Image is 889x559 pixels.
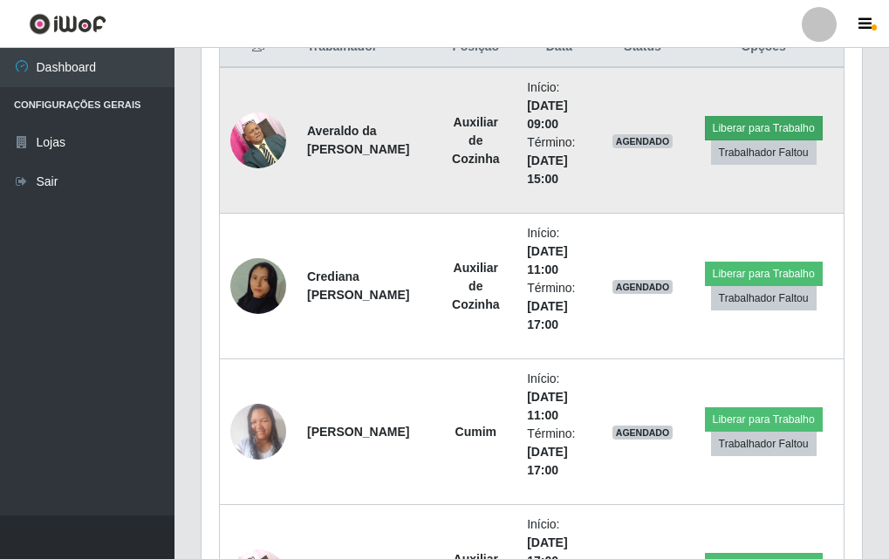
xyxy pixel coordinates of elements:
[612,134,674,148] span: AGENDADO
[612,426,674,440] span: AGENDADO
[527,133,591,188] li: Término:
[705,262,823,286] button: Liberar para Trabalho
[527,299,567,331] time: [DATE] 17:00
[705,116,823,140] button: Liberar para Trabalho
[711,140,817,165] button: Trabalhador Faltou
[527,425,591,480] li: Término:
[527,279,591,334] li: Término:
[307,269,409,302] strong: Crediana [PERSON_NAME]
[711,286,817,310] button: Trabalhador Faltou
[527,370,591,425] li: Início:
[230,103,286,177] img: 1697117733428.jpeg
[527,78,591,133] li: Início:
[527,390,567,422] time: [DATE] 11:00
[711,432,817,456] button: Trabalhador Faltou
[307,425,409,439] strong: [PERSON_NAME]
[29,13,106,35] img: CoreUI Logo
[527,244,567,276] time: [DATE] 11:00
[527,99,567,131] time: [DATE] 09:00
[612,280,674,294] span: AGENDADO
[452,261,499,311] strong: Auxiliar de Cozinha
[230,236,286,336] img: 1755289367859.jpeg
[527,153,567,186] time: [DATE] 15:00
[527,445,567,477] time: [DATE] 17:00
[455,425,496,439] strong: Cumim
[307,124,409,156] strong: Averaldo da [PERSON_NAME]
[452,115,499,166] strong: Auxiliar de Cozinha
[230,394,286,468] img: 1736944372290.jpeg
[705,407,823,432] button: Liberar para Trabalho
[527,224,591,279] li: Início:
